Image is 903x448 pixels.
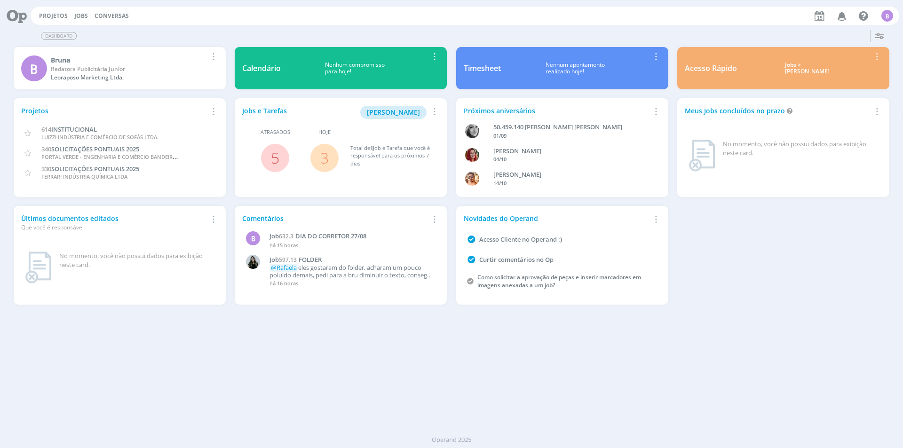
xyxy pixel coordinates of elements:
[242,106,428,119] div: Jobs e Tarefas
[360,107,427,116] a: [PERSON_NAME]
[25,252,52,283] img: dashboard_not_found.png
[744,62,871,75] div: Jobs > [PERSON_NAME]
[269,242,298,249] span: há 15 horas
[36,12,71,20] button: Projetos
[41,125,97,134] a: 614INSTITUCIONAL
[281,62,428,75] div: Nenhum compromisso para hoje!
[501,62,650,75] div: Nenhum apontamento realizado hoje!
[269,256,434,264] a: Job597.13FOLDER
[685,106,871,116] div: Meus Jobs concluídos no prazo
[41,144,139,153] a: 340SOLICITAÇÕES PONTUAIS 2025
[360,106,427,119] button: [PERSON_NAME]
[14,47,226,89] a: BBrunaRedatora Publicitária JuniorLeoraposo Marketing Ltda.
[350,144,430,168] div: Total de Job e Tarefa que você é responsável para os próximos 7 dias
[246,255,260,269] img: V
[51,55,207,65] div: Bruna
[21,106,207,116] div: Projetos
[493,123,646,132] div: 50.459.140 JANAÍNA LUNA FERRO
[464,106,650,116] div: Próximos aniversários
[370,144,373,151] span: 1
[21,223,207,232] div: Que você é responsável
[269,264,434,279] p: eles gostaram do folder, acharam um pouco poluído demais, pedi para a bru diminuir o texto, conse...
[477,273,641,289] a: Como solicitar a aprovação de peças e inserir marcadores em imagens anexadas a um job?
[271,263,297,272] span: @Rafaela
[41,164,139,173] a: 330SOLICITAÇÕES PONTUAIS 2025
[279,232,293,240] span: 632.3
[71,12,91,20] button: Jobs
[493,147,646,156] div: GIOVANA DE OLIVEIRA PERSINOTI
[493,170,646,180] div: VICTOR MIRON COUTO
[465,148,479,162] img: G
[320,148,329,168] a: 3
[41,145,51,153] span: 340
[246,231,260,245] div: B
[465,172,479,186] img: V
[493,132,507,139] span: 01/09
[41,125,51,134] span: 614
[95,12,129,20] a: Conversas
[479,255,554,264] a: Curtir comentários no Op
[723,140,878,158] div: No momento, você não possui dados para exibição neste card.
[279,256,297,264] span: 597.13
[689,140,715,172] img: dashboard_not_found.png
[242,213,428,223] div: Comentários
[261,128,290,136] span: Atrasados
[299,255,322,264] span: FOLDER
[685,63,737,74] div: Acesso Rápido
[479,235,562,244] a: Acesso Cliente no Operand :)
[464,63,501,74] div: Timesheet
[271,148,279,168] a: 5
[51,65,207,73] div: Redatora Publicitária Junior
[465,124,479,138] img: J
[367,108,420,117] span: [PERSON_NAME]
[41,165,51,173] span: 330
[41,173,127,180] span: FERRARI INDÚSTRIA QUÍMICA LTDA
[51,73,207,82] div: Leoraposo Marketing Ltda.
[41,152,219,161] span: PORTAL VERDE - ENGENHARIA E COMÉRCIO BANDEIRANTES LTDA. SCP 6
[41,134,158,141] span: LUIZZI INDÚSTRIA E COMÉRCIO DE SOFÁS LTDA.
[74,12,88,20] a: Jobs
[51,165,139,173] span: SOLICITAÇÕES PONTUAIS 2025
[456,47,668,89] a: TimesheetNenhum apontamentorealizado hoje!
[318,128,331,136] span: Hoje
[21,55,47,81] div: B
[51,125,97,134] span: INSTITUCIONAL
[41,32,77,40] span: Dashboard
[881,8,894,24] button: B
[21,213,207,232] div: Últimos documentos editados
[242,63,281,74] div: Calendário
[493,156,507,163] span: 04/10
[881,10,893,22] div: B
[295,232,366,240] span: DIA DO CORRETOR 27/08
[92,12,132,20] button: Conversas
[39,12,68,20] a: Projetos
[59,252,214,270] div: No momento, você não possui dados para exibição neste card.
[493,180,507,187] span: 14/10
[464,213,650,223] div: Novidades do Operand
[269,280,298,287] span: há 16 horas
[269,233,434,240] a: Job632.3DIA DO CORRETOR 27/08
[51,145,139,153] span: SOLICITAÇÕES PONTUAIS 2025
